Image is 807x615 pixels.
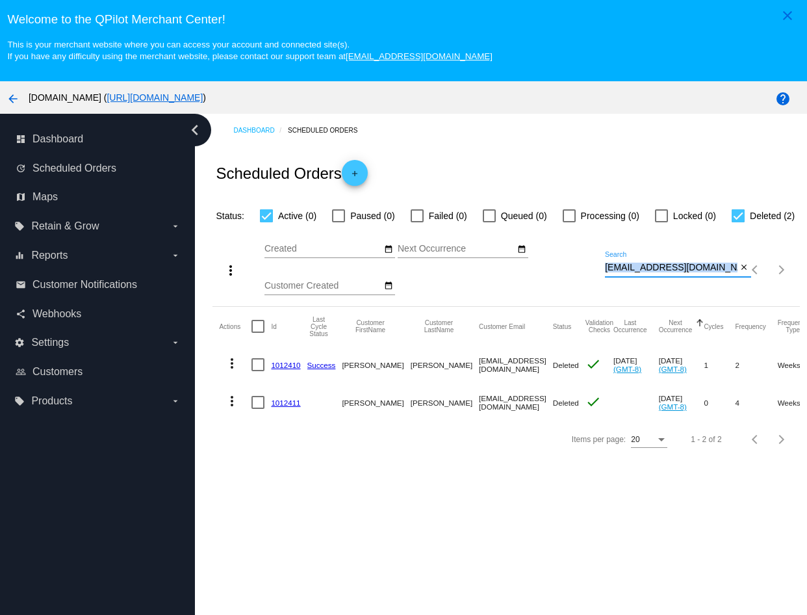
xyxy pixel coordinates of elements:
[278,208,316,224] span: Active (0)
[307,316,331,337] button: Change sorting for LastProcessingCycleId
[553,361,579,369] span: Deleted
[264,244,381,254] input: Created
[585,356,601,372] mat-icon: check
[16,304,181,324] a: share Webhooks
[631,436,667,445] mat-select: Items per page:
[16,361,181,382] a: people_outline Customers
[613,346,659,384] mat-cell: [DATE]
[411,384,479,421] mat-cell: [PERSON_NAME]
[347,169,363,185] mat-icon: add
[479,346,553,384] mat-cell: [EMAIL_ADDRESS][DOMAIN_NAME]
[32,191,58,203] span: Maps
[185,120,205,140] i: chevron_left
[743,426,769,452] button: Previous page
[224,356,240,371] mat-icon: more_vert
[411,346,479,384] mat-cell: [PERSON_NAME]
[585,307,613,346] mat-header-cell: Validation Checks
[517,244,526,255] mat-icon: date_range
[572,435,626,444] div: Items per page:
[501,208,547,224] span: Queued (0)
[659,346,704,384] mat-cell: [DATE]
[107,92,203,103] a: [URL][DOMAIN_NAME]
[659,384,704,421] mat-cell: [DATE]
[31,337,69,348] span: Settings
[479,322,525,330] button: Change sorting for CustomerEmail
[14,221,25,231] i: local_offer
[350,208,394,224] span: Paused (0)
[224,393,240,409] mat-icon: more_vert
[342,319,398,334] button: Change sorting for CustomerFirstName
[735,384,777,421] mat-cell: 4
[429,208,467,224] span: Failed (0)
[691,435,721,444] div: 1 - 2 of 2
[659,365,687,373] a: (GMT-8)
[14,250,25,261] i: equalizer
[170,250,181,261] i: arrow_drop_down
[553,399,579,407] span: Deleted
[780,8,795,23] mat-icon: close
[14,396,25,406] i: local_offer
[307,361,336,369] a: Success
[32,163,116,174] span: Scheduled Orders
[659,319,693,334] button: Change sorting for NextOccurrenceUtc
[16,367,26,377] i: people_outline
[29,92,206,103] span: [DOMAIN_NAME] ( )
[585,394,601,410] mat-icon: check
[613,319,647,334] button: Change sorting for LastOccurrenceUtc
[673,208,716,224] span: Locked (0)
[170,396,181,406] i: arrow_drop_down
[16,192,26,202] i: map
[411,319,467,334] button: Change sorting for CustomerLastName
[613,365,641,373] a: (GMT-8)
[631,435,639,444] span: 20
[735,346,777,384] mat-cell: 2
[775,91,791,107] mat-icon: help
[479,384,553,421] mat-cell: [EMAIL_ADDRESS][DOMAIN_NAME]
[769,426,795,452] button: Next page
[31,250,68,261] span: Reports
[288,120,369,140] a: Scheduled Orders
[769,257,795,283] button: Next page
[14,337,25,348] i: settings
[219,307,251,346] mat-header-cell: Actions
[32,133,83,145] span: Dashboard
[264,281,381,291] input: Customer Created
[16,280,26,290] i: email
[32,366,83,378] span: Customers
[704,384,735,421] mat-cell: 0
[743,257,769,283] button: Previous page
[216,211,244,221] span: Status:
[704,346,735,384] mat-cell: 1
[605,263,737,273] input: Search
[7,12,799,27] h3: Welcome to the QPilot Merchant Center!
[384,244,393,255] mat-icon: date_range
[659,402,687,411] a: (GMT-8)
[737,261,751,274] button: Clear
[16,309,26,319] i: share
[233,120,288,140] a: Dashboard
[5,91,21,107] mat-icon: arrow_back
[32,279,137,291] span: Customer Notifications
[16,274,181,295] a: email Customer Notifications
[16,158,181,179] a: update Scheduled Orders
[271,322,276,330] button: Change sorting for Id
[16,129,181,150] a: dashboard Dashboard
[398,244,515,254] input: Next Occurrence
[384,281,393,291] mat-icon: date_range
[553,322,571,330] button: Change sorting for Status
[31,395,72,407] span: Products
[7,40,492,61] small: This is your merchant website where you can access your account and connected site(s). If you hav...
[16,187,181,207] a: map Maps
[739,263,749,273] mat-icon: close
[271,361,300,369] a: 1012410
[271,399,300,407] a: 1012411
[750,208,795,224] span: Deleted (2)
[16,163,26,174] i: update
[704,322,723,330] button: Change sorting for Cycles
[216,160,367,186] h2: Scheduled Orders
[170,337,181,348] i: arrow_drop_down
[735,322,765,330] button: Change sorting for Frequency
[346,51,493,61] a: [EMAIL_ADDRESS][DOMAIN_NAME]
[16,134,26,144] i: dashboard
[223,263,238,278] mat-icon: more_vert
